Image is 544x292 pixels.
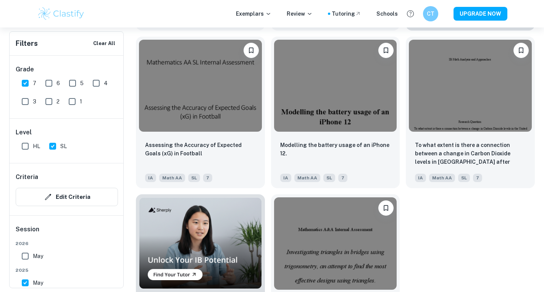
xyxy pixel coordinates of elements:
h6: Filters [16,38,38,49]
button: Bookmark [378,43,394,58]
h6: Grade [16,65,118,74]
p: Assessing the Accuracy of Expected Goals (xG) in Football [145,141,256,158]
img: Thumbnail [139,197,262,289]
img: Clastify logo [37,6,86,21]
p: Exemplars [236,10,271,18]
a: BookmarkAssessing the Accuracy of Expected Goals (xG) in FootballIAMath AASL7 [136,37,265,188]
p: To what extent is there a connection between a change in Carbon Dioxide levels in the United Stat... [415,141,526,167]
span: 7 [203,174,212,182]
span: SL [188,174,200,182]
span: HL [33,142,40,150]
span: 4 [104,79,108,87]
img: Math AA IA example thumbnail: Investigating triangles in bridges using [274,197,397,289]
a: Bookmark To what extent is there a connection between a change in Carbon Dioxide levels in the Un... [406,37,535,188]
span: 7 [33,79,36,87]
button: Bookmark [378,200,394,216]
a: Tutoring [332,10,361,18]
span: May [33,279,43,287]
img: Math AA IA example thumbnail: Modelling the battery usage of an iPhone [274,40,397,132]
span: 7 [473,174,482,182]
span: IA [145,174,156,182]
span: IA [280,174,291,182]
a: BookmarkModelling the battery usage of an iPhone 12.IAMath AASL7 [271,37,400,188]
span: SL [323,174,335,182]
button: Bookmark [513,43,529,58]
span: 2026 [16,240,118,247]
span: 2025 [16,267,118,274]
button: UPGRADE NOW [454,7,507,21]
button: Clear All [91,38,117,49]
span: SL [458,174,470,182]
span: 3 [33,97,36,106]
button: CT [423,6,438,21]
a: Schools [376,10,398,18]
span: Math AA [429,174,455,182]
span: May [33,252,43,260]
span: 1 [80,97,82,106]
span: 2 [56,97,60,106]
button: Bookmark [244,43,259,58]
span: 7 [338,174,347,182]
span: Math AA [294,174,320,182]
span: SL [60,142,67,150]
span: 5 [80,79,84,87]
h6: Criteria [16,173,38,182]
span: Math AA [159,174,185,182]
button: Help and Feedback [404,7,417,20]
p: Modelling the battery usage of an iPhone 12. [280,141,391,158]
span: IA [415,174,426,182]
img: Math AA IA example thumbnail: To what extent is there a connection be [409,40,532,132]
span: 6 [56,79,60,87]
h6: Session [16,225,118,240]
h6: Level [16,128,118,137]
h6: CT [426,10,435,18]
p: Review [287,10,313,18]
button: Edit Criteria [16,188,118,206]
img: Math AA IA example thumbnail: Assessing the Accuracy of Expected Goals [139,40,262,132]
